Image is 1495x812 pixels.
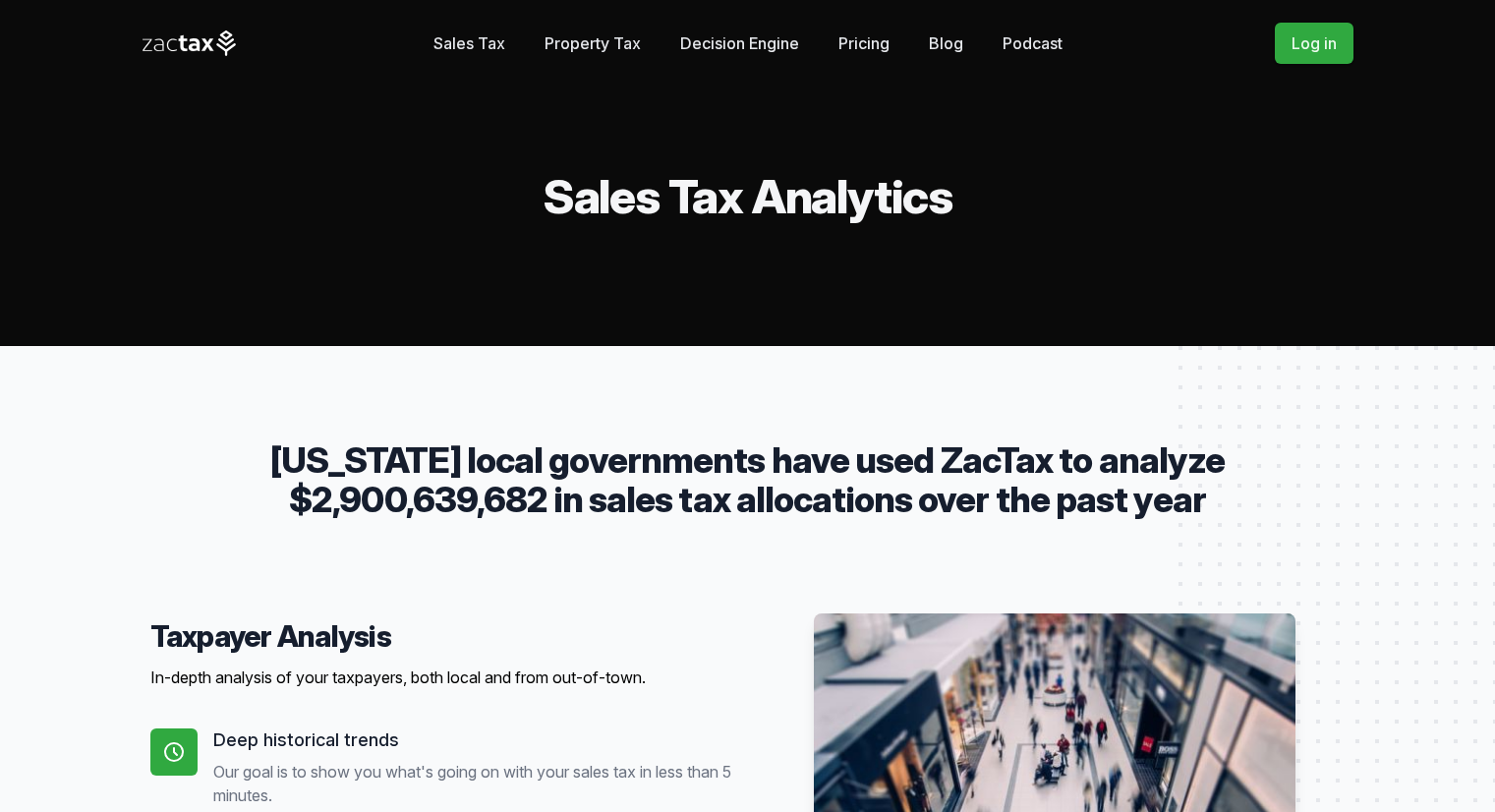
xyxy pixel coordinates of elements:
a: Log in [1275,23,1353,64]
h5: Deep historical trends [213,728,732,752]
h2: Sales Tax Analytics [143,173,1353,220]
p: Our goal is to show you what's going on with your sales tax in less than 5 minutes. [213,760,732,807]
a: Property Tax [545,24,641,63]
a: Blog [929,24,963,63]
a: Sales Tax [433,24,505,63]
h4: Taxpayer Analysis [150,618,732,654]
p: [US_STATE] local governments have used ZacTax to analyze $2,900,639,682 in sales tax allocations ... [213,440,1283,519]
a: Podcast [1003,24,1063,63]
a: Decision Engine [680,24,799,63]
a: Pricing [838,24,890,63]
p: In-depth analysis of your taxpayers, both local and from out-of-town. [150,666,732,689]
